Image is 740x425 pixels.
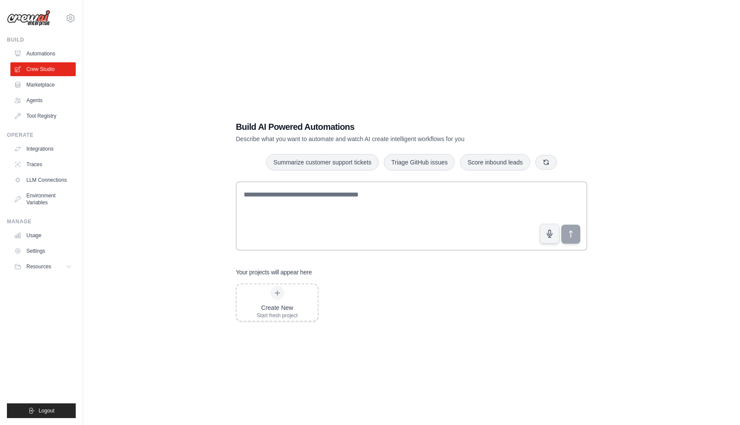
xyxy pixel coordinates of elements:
a: Settings [10,244,76,258]
button: Logout [7,403,76,418]
div: Create New [257,303,298,312]
div: Operate [7,132,76,138]
a: Tool Registry [10,109,76,123]
a: Automations [10,47,76,61]
h1: Build AI Powered Automations [236,121,527,133]
button: Click to speak your automation idea [540,224,560,244]
h3: Your projects will appear here [236,268,312,277]
a: LLM Connections [10,173,76,187]
a: Environment Variables [10,189,76,209]
a: Marketplace [10,78,76,92]
button: Summarize customer support tickets [266,154,379,171]
p: Describe what you want to automate and watch AI create intelligent workflows for you [236,135,527,143]
span: Resources [26,263,51,270]
img: Logo [7,10,50,26]
div: Manage [7,218,76,225]
a: Crew Studio [10,62,76,76]
button: Score inbound leads [460,154,530,171]
a: Traces [10,158,76,171]
div: Start fresh project [257,312,298,319]
a: Usage [10,229,76,242]
a: Integrations [10,142,76,156]
span: Logout [39,407,55,414]
button: Get new suggestions [535,155,557,170]
button: Resources [10,260,76,274]
div: Build [7,36,76,43]
button: Triage GitHub issues [384,154,455,171]
a: Agents [10,93,76,107]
